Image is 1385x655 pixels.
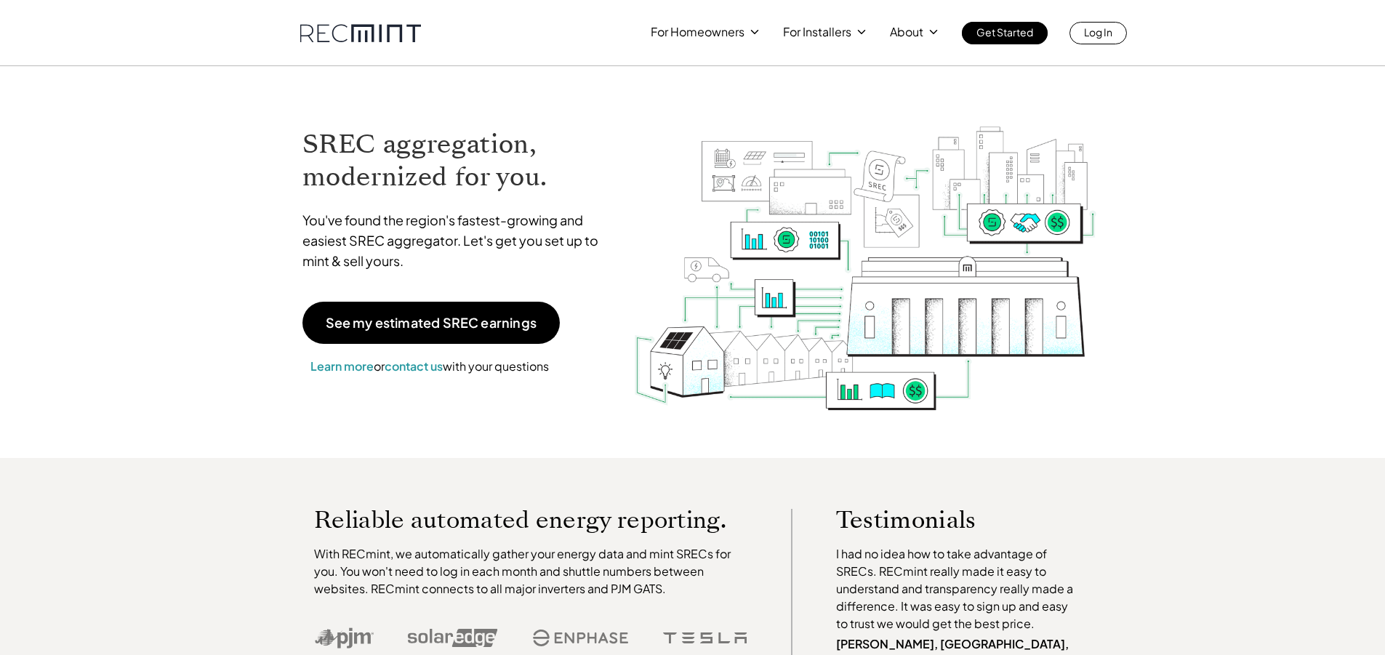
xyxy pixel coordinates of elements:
p: Get Started [976,22,1033,42]
p: or with your questions [302,357,557,376]
p: Reliable automated energy reporting. [314,509,747,531]
p: See my estimated SREC earnings [326,316,537,329]
p: Log In [1084,22,1112,42]
p: You've found the region's fastest-growing and easiest SREC aggregator. Let's get you set up to mi... [302,210,612,271]
p: For Installers [783,22,851,42]
p: For Homeowners [651,22,744,42]
p: With RECmint, we automatically gather your energy data and mint SRECs for you. You won't need to ... [314,545,747,598]
a: contact us [385,358,443,374]
p: I had no idea how to take advantage of SRECs. RECmint really made it easy to understand and trans... [836,545,1080,632]
a: Get Started [962,22,1048,44]
h1: SREC aggregation, modernized for you. [302,128,612,193]
a: See my estimated SREC earnings [302,302,560,344]
a: Log In [1069,22,1127,44]
p: About [890,22,923,42]
p: Testimonials [836,509,1053,531]
a: Learn more [310,358,374,374]
img: RECmint value cycle [633,88,1097,414]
